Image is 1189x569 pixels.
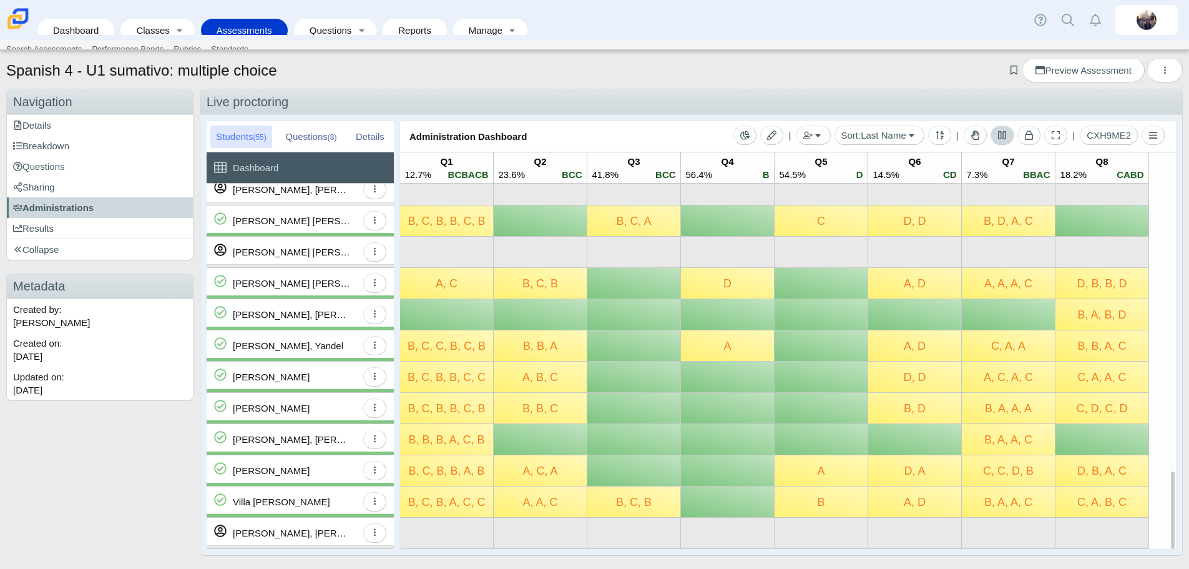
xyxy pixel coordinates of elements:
a: Alerts [1082,6,1109,34]
div: [PERSON_NAME] [PERSON_NAME] [233,237,351,267]
span: Breakdown [13,141,69,151]
div: A [781,462,861,480]
a: Q6 [868,152,961,183]
span: Preview Assessment [1035,65,1131,76]
div: Q7 [966,155,1050,168]
span: Navigation [13,95,72,109]
a: Dashboard [44,19,108,42]
span: BCC [655,169,676,180]
a: Toggle expanded [171,19,188,42]
div: B, C, C, B, C, B [406,337,487,355]
span: | [956,130,959,141]
div: Q3 [592,155,675,168]
div: Villa [PERSON_NAME] [233,487,330,517]
span: D [856,169,863,180]
a: Q4 [681,152,774,183]
div: D, D [874,368,955,386]
div: B, C, A [594,212,674,230]
div: Q2 [498,155,582,168]
div: Live proctoring [200,89,1182,115]
div: 54.5% [779,168,806,181]
h3: Metadata [7,274,193,299]
div: [PERSON_NAME], [PERSON_NAME] [233,174,351,205]
span: Administration Dashboard [409,131,527,142]
img: britta.barnhart.NdZ84j [1137,10,1157,30]
div: B, C, B [594,493,674,511]
div: D, A [874,462,955,480]
span: CABD [1117,169,1143,180]
div: 23.6% [498,168,525,181]
a: Carmen School of Science & Technology [5,23,31,34]
a: britta.barnhart.NdZ84j [1115,5,1178,35]
span: B [763,169,770,180]
a: Assessments [207,19,281,42]
div: D [687,274,768,292]
span: CXH9ME2 [1087,130,1131,141]
div: A, D [874,493,955,511]
button: CXH9ME2 [1080,126,1138,145]
a: Sharing [7,177,193,197]
button: Toggle Reporting [733,126,756,145]
span: Details [13,120,51,131]
div: B, B, A, C [1062,337,1142,355]
div: 18.2% [1060,168,1087,181]
div: 7.3% [966,168,987,181]
span: CD [943,169,957,180]
span: Administrations [13,202,94,213]
div: Dashboard [233,152,278,183]
span: BCC [562,169,582,180]
div: D, D [874,212,955,230]
div: 41.8% [592,168,619,181]
a: Manage [459,19,504,42]
a: Standards [206,40,253,59]
a: Q5 [775,152,868,183]
a: Toggle expanded [353,19,370,42]
div: D, B, A, C [1062,462,1142,480]
div: B, C, B [500,274,580,292]
a: Preview Assessment [1022,58,1144,82]
div: [PERSON_NAME], [PERSON_NAME] [233,424,351,455]
div: C, D, C, D [1062,399,1142,417]
a: Rubrics [169,40,206,59]
div: Updated on: [7,367,193,400]
div: B [781,493,861,511]
a: Classes [127,19,170,42]
span: | [788,130,791,141]
span: Sharing [13,182,55,192]
div: [PERSON_NAME], Yandel [233,330,343,361]
div: Questions [280,126,342,148]
a: Q3 [587,152,680,183]
button: More options [1147,58,1183,82]
div: B, A, A, C [968,430,1049,448]
button: Toggle Menu [1142,126,1165,145]
span: BBAC [1023,169,1050,180]
button: Sort:Last Name [834,126,924,145]
div: [PERSON_NAME] [PERSON_NAME] [233,205,351,236]
div: B, A, B, D [1062,305,1142,324]
div: D, B, B, D [1062,274,1142,292]
small: (55) [253,133,266,142]
a: Q8 [1055,152,1148,183]
a: Q1 [400,152,493,183]
span: Collapse [13,244,59,255]
div: B, C, B, B, C, B [406,399,487,417]
a: Add bookmark [1008,65,1020,76]
div: Q4 [685,155,769,168]
div: Students [210,126,272,148]
div: B, A, A, C [968,493,1049,511]
div: [PERSON_NAME] [233,393,310,423]
a: Toggle expanded [504,19,521,42]
div: A, D [874,274,955,292]
div: Created on: [7,333,193,367]
span: Questions [13,161,65,172]
img: Carmen School of Science & Technology [5,6,31,32]
div: A [687,337,768,355]
div: A, D [874,337,955,355]
div: B, D [874,399,955,417]
div: Created by: [PERSON_NAME] [7,299,193,333]
a: Reports [389,19,441,42]
div: A, C, A, C [968,368,1049,386]
a: Administrations [7,197,193,218]
div: 14.5% [873,168,899,181]
div: B, A, A, A [968,399,1049,417]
